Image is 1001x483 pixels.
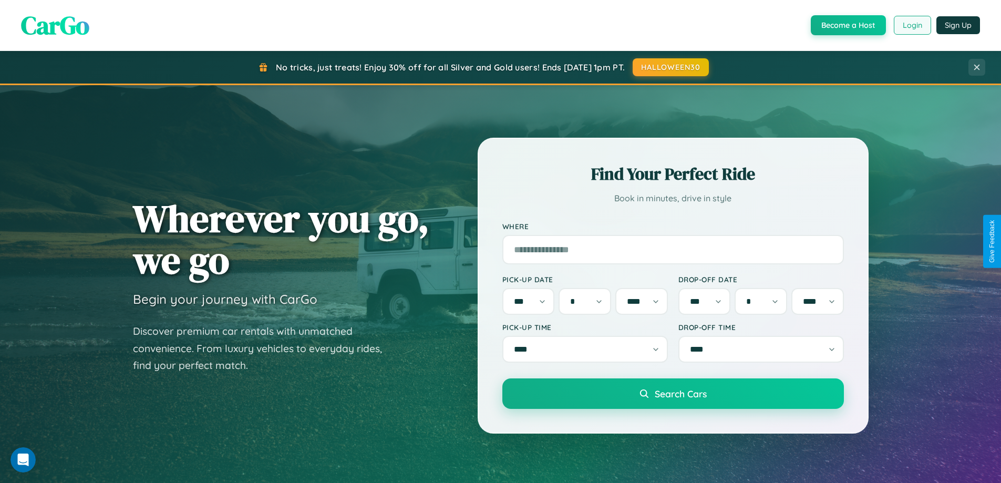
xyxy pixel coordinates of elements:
[502,162,844,186] h2: Find Your Perfect Ride
[502,323,668,332] label: Pick-up Time
[633,58,709,76] button: HALLOWEEN30
[502,191,844,206] p: Book in minutes, drive in style
[133,291,317,307] h3: Begin your journey with CarGo
[502,378,844,409] button: Search Cars
[655,388,707,399] span: Search Cars
[936,16,980,34] button: Sign Up
[678,323,844,332] label: Drop-off Time
[988,220,996,263] div: Give Feedback
[678,275,844,284] label: Drop-off Date
[276,62,625,73] span: No tricks, just treats! Enjoy 30% off for all Silver and Gold users! Ends [DATE] 1pm PT.
[133,198,429,281] h1: Wherever you go, we go
[894,16,931,35] button: Login
[11,447,36,472] iframe: Intercom live chat
[133,323,396,374] p: Discover premium car rentals with unmatched convenience. From luxury vehicles to everyday rides, ...
[502,222,844,231] label: Where
[502,275,668,284] label: Pick-up Date
[21,8,89,43] span: CarGo
[811,15,886,35] button: Become a Host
